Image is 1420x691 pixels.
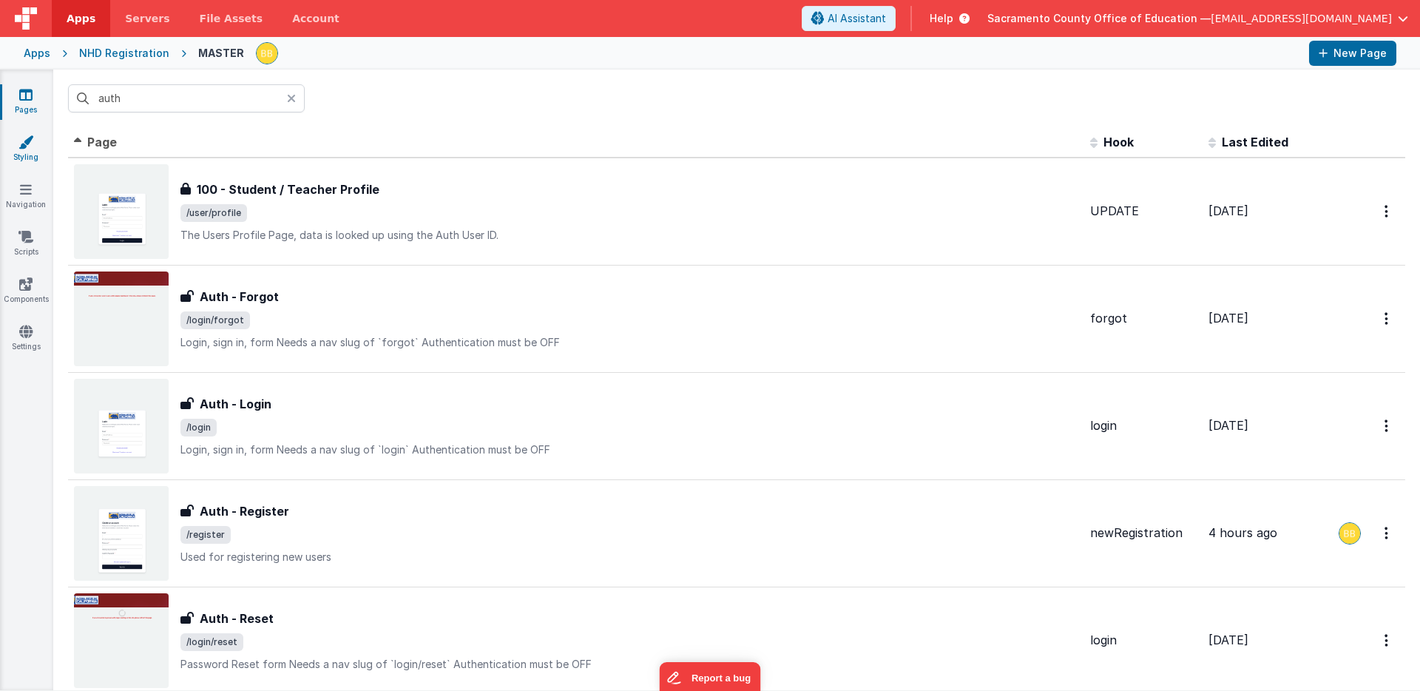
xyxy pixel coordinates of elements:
span: Apps [67,11,95,26]
h3: Auth - Reset [200,610,274,627]
span: /login/forgot [180,311,250,329]
button: Sacramento County Office of Education — [EMAIL_ADDRESS][DOMAIN_NAME] [987,11,1408,26]
div: newRegistration [1090,525,1197,542]
div: MASTER [198,46,244,61]
h3: Auth - Register [200,502,289,520]
span: 4 hours ago [1208,525,1277,540]
div: forgot [1090,310,1197,327]
span: /login/reset [180,633,243,651]
span: Last Edited [1222,135,1288,149]
div: NHD Registration [79,46,169,61]
span: Sacramento County Office of Education — [987,11,1211,26]
p: Login, sign in, form Needs a nav slug of `login` Authentication must be OFF [180,442,1078,457]
span: [DATE] [1208,633,1248,647]
span: Servers [125,11,169,26]
button: Options [1376,303,1399,334]
h3: Auth - Forgot [200,288,279,306]
div: UPDATE [1090,203,1197,220]
div: login [1090,417,1197,434]
span: [DATE] [1208,311,1248,326]
button: AI Assistant [802,6,896,31]
span: Help [930,11,953,26]
span: File Assets [200,11,263,26]
span: /login [180,419,217,436]
span: AI Assistant [828,11,886,26]
button: New Page [1309,41,1396,66]
span: [DATE] [1208,203,1248,218]
span: Page [87,135,117,149]
button: Options [1376,411,1399,441]
input: Search pages, id's ... [68,84,305,112]
div: login [1090,632,1197,649]
p: The Users Profile Page, data is looked up using the Auth User ID. [180,228,1078,243]
div: Apps [24,46,50,61]
span: Hook [1103,135,1134,149]
img: 3aae05562012a16e32320df8a0cd8a1d [257,43,277,64]
button: Options [1376,625,1399,655]
h3: Auth - Login [200,395,271,413]
img: 3aae05562012a16e32320df8a0cd8a1d [1339,523,1360,544]
p: Login, sign in, form Needs a nav slug of `forgot` Authentication must be OFF [180,335,1078,350]
button: Options [1376,196,1399,226]
span: [DATE] [1208,418,1248,433]
span: /register [180,526,231,544]
h3: 100 - Student / Teacher Profile [197,181,379,198]
p: Used for registering new users [180,550,1078,564]
button: Options [1376,518,1399,548]
span: [EMAIL_ADDRESS][DOMAIN_NAME] [1211,11,1392,26]
span: /user/profile [180,204,247,222]
p: Password Reset form Needs a nav slug of `login/reset` Authentication must be OFF [180,657,1078,672]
